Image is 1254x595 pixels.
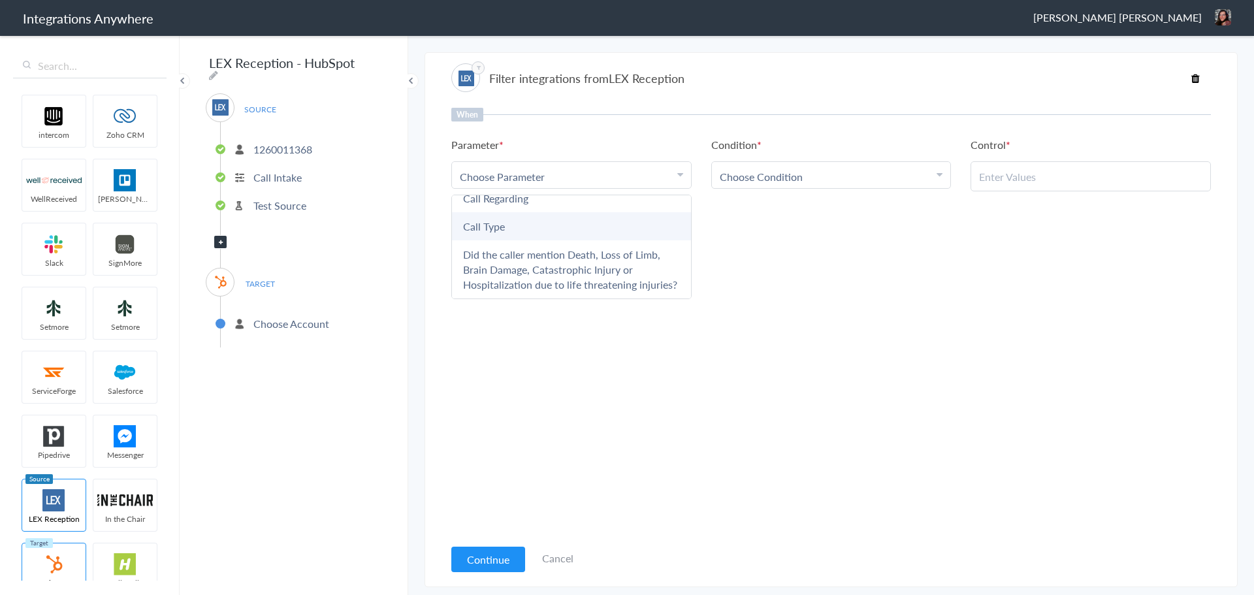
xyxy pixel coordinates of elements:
[452,184,691,212] a: Call Regarding
[460,169,545,184] span: Choose Parameter
[93,193,157,204] span: [PERSON_NAME]
[253,142,312,157] p: 1260011368
[22,385,86,396] span: ServiceForge
[26,425,82,447] img: pipedrive.png
[26,297,82,319] img: setmoreNew.jpg
[711,137,762,152] h6: Condition
[489,70,684,86] h4: Filter integrations from
[93,449,157,460] span: Messenger
[212,274,229,290] img: hubspot-logo.svg
[97,297,153,319] img: setmoreNew.jpg
[26,233,82,255] img: slack-logo.svg
[93,129,157,140] span: Zoho CRM
[451,108,483,121] h6: When
[22,257,86,268] span: Slack
[452,212,691,240] a: Call Type
[93,257,157,268] span: SignMore
[26,105,82,127] img: intercom-logo.svg
[235,101,285,118] span: SOURCE
[23,9,153,27] h1: Integrations Anywhere
[26,553,82,575] img: hubspot-logo.svg
[253,316,329,331] p: Choose Account
[97,489,153,511] img: inch-logo.svg
[720,169,803,184] span: Choose Condition
[235,275,285,293] span: TARGET
[979,169,1202,184] input: Enter Values
[609,70,684,86] span: LEX Reception
[22,129,86,140] span: intercom
[97,425,153,447] img: FBM.png
[22,513,86,524] span: LEX Reception
[22,193,86,204] span: WellReceived
[1215,9,1231,25] img: 432edf3a-d03c-4c41-a551-f9d20bfd0fea.png
[451,547,525,572] button: Continue
[253,198,306,213] p: Test Source
[93,321,157,332] span: Setmore
[542,551,573,566] a: Cancel
[22,577,86,588] span: HubSpot
[97,233,153,255] img: signmore-logo.png
[93,513,157,524] span: In the Chair
[93,385,157,396] span: Salesforce
[97,105,153,127] img: zoho-logo.svg
[971,137,1010,152] h6: Control
[93,577,157,588] span: HelloSells
[97,553,153,575] img: hs-app-logo.svg
[452,240,691,298] a: Did the caller mention Death, Loss of Limb, Brain Damage, Catastrophic Injury or Hospitalization ...
[26,489,82,511] img: lex-app-logo.svg
[13,54,167,78] input: Search...
[458,71,474,86] img: lex-app-logo.svg
[97,169,153,191] img: trello.png
[26,361,82,383] img: serviceforge-icon.png
[1033,10,1202,25] span: [PERSON_NAME] [PERSON_NAME]
[212,99,229,116] img: lex-app-logo.svg
[97,361,153,383] img: salesforce-logo.svg
[26,169,82,191] img: wr-logo.svg
[22,449,86,460] span: Pipedrive
[253,170,302,185] p: Call Intake
[451,137,504,152] h6: Parameter
[22,321,86,332] span: Setmore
